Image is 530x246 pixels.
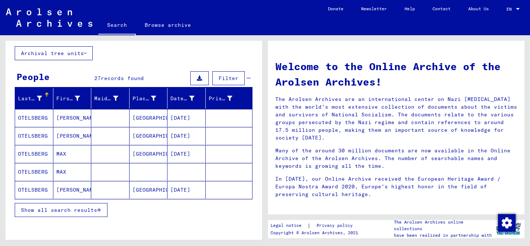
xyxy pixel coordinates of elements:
[130,127,168,145] mat-cell: [GEOGRAPHIC_DATA]
[212,71,245,85] button: Filter
[209,93,244,104] div: Prisoner #
[495,220,522,238] img: yv_logo.png
[91,88,130,109] mat-header-cell: Maiden Name
[170,93,205,104] div: Date of Birth
[130,181,168,199] mat-cell: [GEOGRAPHIC_DATA]
[15,109,53,127] mat-cell: OTELSBERG
[15,46,93,60] button: Archival tree units
[56,93,91,104] div: First Name
[275,147,517,170] p: Many of the around 30 million documents are now available in the Online Archive of the Arolsen Ar...
[15,127,53,145] mat-cell: OTELSBERG
[271,229,361,236] p: Copyright © Arolsen Archives, 2021
[18,93,53,104] div: Last Name
[94,93,129,104] div: Maiden Name
[56,95,80,102] div: First Name
[167,109,206,127] mat-cell: [DATE]
[167,88,206,109] mat-header-cell: Date of Birth
[132,95,156,102] div: Place of Birth
[275,175,517,198] p: In [DATE], our Online Archive received the European Heritage Award / Europa Nostra Award 2020, Eu...
[506,7,515,12] span: EN
[394,232,492,239] p: have been realized in partnership with
[94,75,101,82] span: 27
[219,75,239,82] span: Filter
[167,145,206,163] mat-cell: [DATE]
[15,181,53,199] mat-cell: OTELSBERG
[275,95,517,142] p: The Arolsen Archives are an international center on Nazi [MEDICAL_DATA] with the world’s most ext...
[394,219,492,232] p: The Arolsen Archives online collections
[167,127,206,145] mat-cell: [DATE]
[271,222,307,229] a: Legal notice
[206,88,252,109] mat-header-cell: Prisoner #
[21,207,97,213] span: Show all search results
[130,145,168,163] mat-cell: [GEOGRAPHIC_DATA]
[15,88,53,109] mat-header-cell: Last Name
[311,222,361,229] a: Privacy policy
[209,95,233,102] div: Prisoner #
[275,59,517,90] h1: Welcome to the Online Archive of the Arolsen Archives!
[130,109,168,127] mat-cell: [GEOGRAPHIC_DATA]
[6,8,92,27] img: Arolsen_neg.svg
[15,145,53,163] mat-cell: OTELSBERG
[53,181,92,199] mat-cell: [PERSON_NAME]
[136,16,200,34] a: Browse archive
[498,214,515,231] div: Change consent
[132,93,167,104] div: Place of Birth
[498,214,516,232] img: Change consent
[53,109,92,127] mat-cell: [PERSON_NAME]
[17,70,50,83] div: People
[53,145,92,163] mat-cell: MAX
[101,75,144,82] span: records found
[98,16,136,35] a: Search
[18,95,42,102] div: Last Name
[53,127,92,145] mat-cell: [PERSON_NAME]
[130,88,168,109] mat-header-cell: Place of Birth
[53,163,92,181] mat-cell: MAX
[94,95,118,102] div: Maiden Name
[170,95,194,102] div: Date of Birth
[53,88,92,109] mat-header-cell: First Name
[167,181,206,199] mat-cell: [DATE]
[15,203,107,217] button: Show all search results
[271,222,361,229] div: |
[15,163,53,181] mat-cell: OTELSBERG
